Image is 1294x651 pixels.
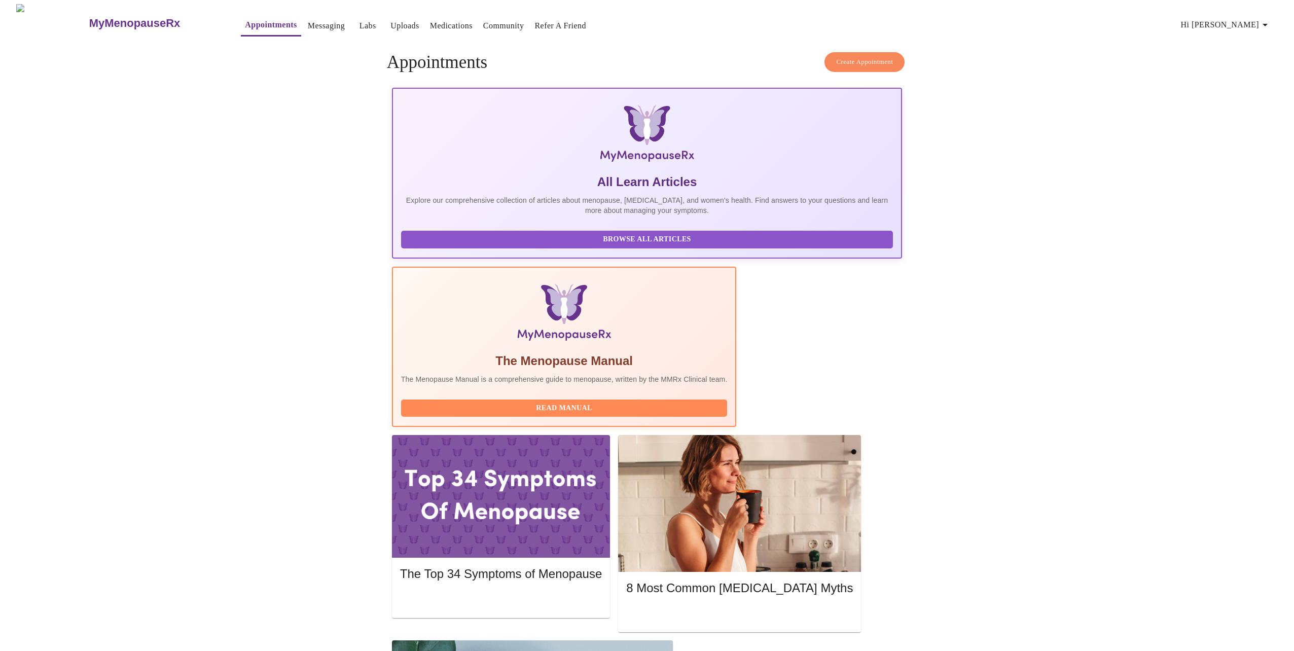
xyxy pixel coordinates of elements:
[241,15,301,37] button: Appointments
[401,195,893,215] p: Explore our comprehensive collection of articles about menopause, [MEDICAL_DATA], and women's hea...
[626,605,853,623] button: Read More
[483,19,524,33] a: Community
[245,18,297,32] a: Appointments
[411,402,717,415] span: Read Manual
[400,595,604,604] a: Read More
[626,609,855,618] a: Read More
[410,594,592,607] span: Read More
[626,580,853,596] h5: 8 Most Common [MEDICAL_DATA] Myths
[1181,18,1271,32] span: Hi [PERSON_NAME]
[16,4,88,42] img: MyMenopauseRx Logo
[453,284,675,345] img: Menopause Manual
[426,16,477,36] button: Medications
[401,174,893,190] h5: All Learn Articles
[411,233,883,246] span: Browse All Articles
[386,16,423,36] button: Uploads
[308,19,345,33] a: Messaging
[401,374,728,384] p: The Menopause Manual is a comprehensive guide to menopause, written by the MMRx Clinical team.
[400,592,602,609] button: Read More
[387,52,907,73] h4: Appointments
[304,16,349,36] button: Messaging
[351,16,384,36] button: Labs
[360,19,376,33] a: Labs
[401,353,728,369] h5: The Menopause Manual
[401,403,730,412] a: Read Manual
[530,16,590,36] button: Refer a Friend
[390,19,419,33] a: Uploads
[479,16,528,36] button: Community
[478,105,816,166] img: MyMenopauseRx Logo
[400,566,602,582] h5: The Top 34 Symptoms of Menopause
[430,19,473,33] a: Medications
[836,56,893,68] span: Create Appointment
[401,234,895,243] a: Browse All Articles
[824,52,905,72] button: Create Appointment
[401,400,728,417] button: Read Manual
[534,19,586,33] a: Refer a Friend
[89,17,181,30] h3: MyMenopauseRx
[636,608,843,621] span: Read More
[88,6,221,41] a: MyMenopauseRx
[1177,15,1275,35] button: Hi [PERSON_NAME]
[401,231,893,248] button: Browse All Articles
